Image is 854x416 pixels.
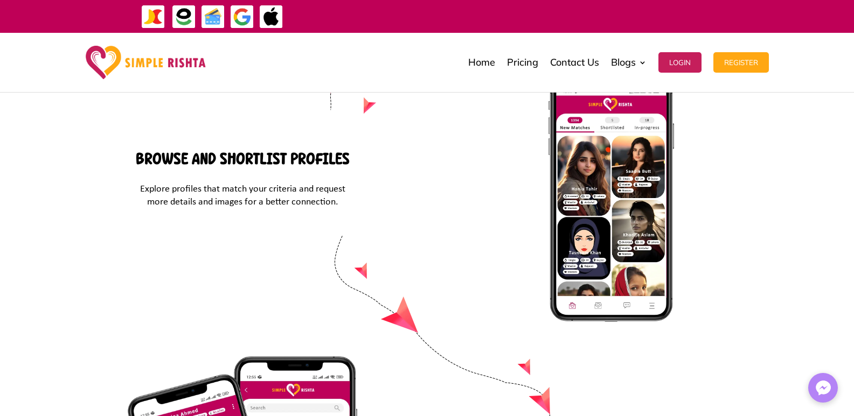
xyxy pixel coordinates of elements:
a: Pricing [507,36,538,89]
a: Blogs [611,36,647,89]
img: JazzCash-icon [141,5,165,29]
img: Messenger [813,377,834,399]
a: Register [713,36,769,89]
button: Register [713,52,769,73]
img: GooglePay-icon [230,5,254,29]
span: Explore profiles that match your criteria and request more details and images for a better connec... [140,184,345,207]
strong: Browse and Shortlist Profiles [136,150,350,168]
a: Contact Us [550,36,599,89]
img: ApplePay-icon [259,5,283,29]
img: EasyPaisa-icon [172,5,196,29]
a: Home [468,36,495,89]
button: Login [658,52,702,73]
img: Credit Cards [201,5,225,29]
a: Login [658,36,702,89]
img: Browse-and-Shortlist-Profiles [548,70,674,322]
